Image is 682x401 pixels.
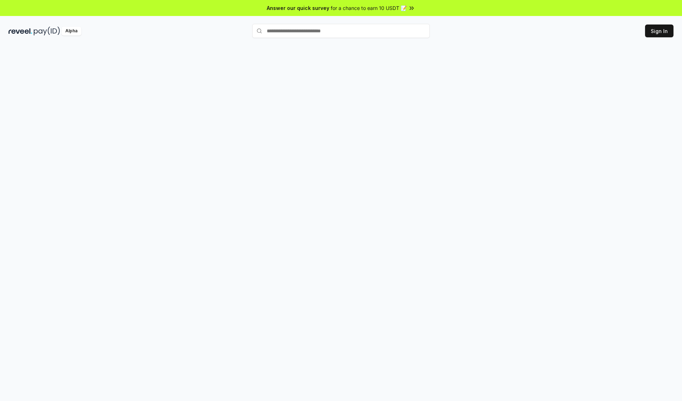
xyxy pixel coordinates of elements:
button: Sign In [645,25,673,37]
img: pay_id [34,27,60,36]
div: Alpha [61,27,81,36]
img: reveel_dark [9,27,32,36]
span: for a chance to earn 10 USDT 📝 [331,4,407,12]
span: Answer our quick survey [267,4,329,12]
